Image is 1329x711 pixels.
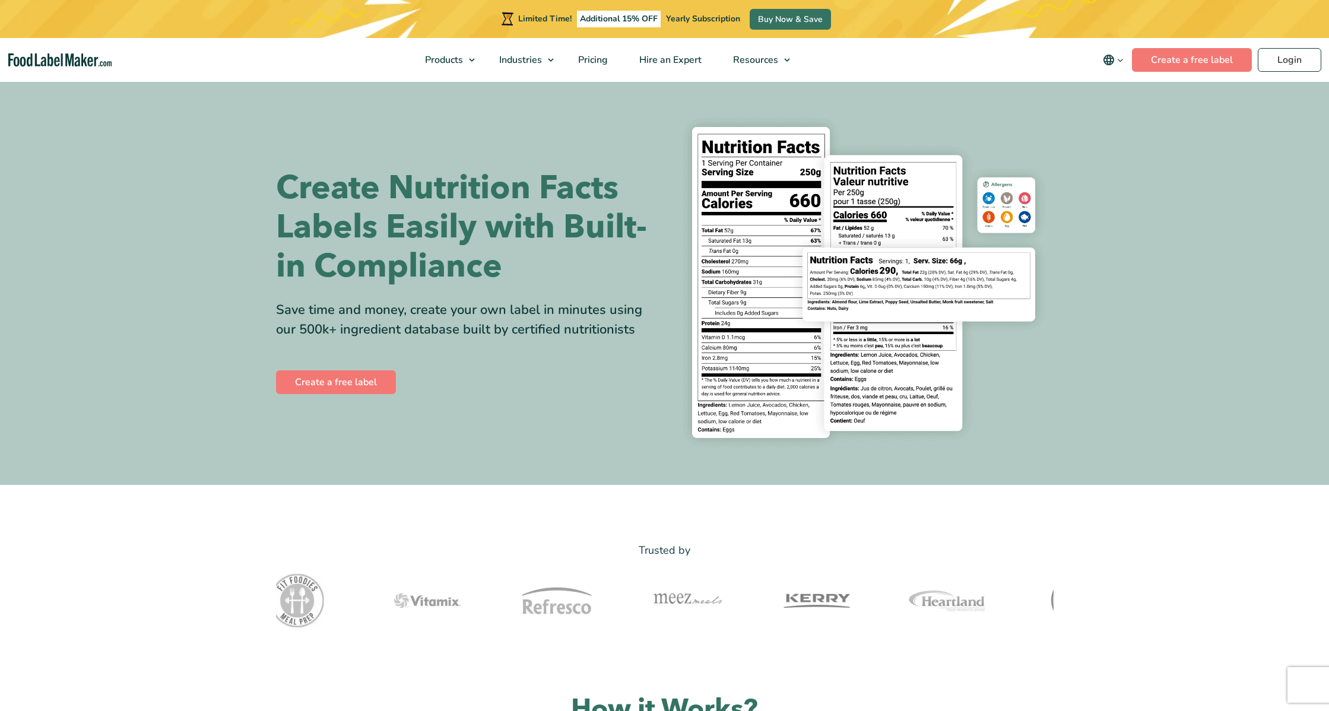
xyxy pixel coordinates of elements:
span: Limited Time! [518,13,572,24]
span: Products [421,53,464,66]
span: Hire an Expert [636,53,703,66]
a: Products [410,38,481,82]
a: Hire an Expert [624,38,715,82]
a: Industries [484,38,560,82]
span: Industries [496,53,543,66]
span: Yearly Subscription [666,13,740,24]
div: Save time and money, create your own label in minutes using our 500k+ ingredient database built b... [276,300,656,339]
a: Create a free label [1132,48,1252,72]
span: Resources [729,53,779,66]
a: Buy Now & Save [750,9,831,30]
a: Create a free label [276,370,396,394]
a: Login [1258,48,1321,72]
a: Pricing [563,38,621,82]
a: Resources [718,38,796,82]
h1: Create Nutrition Facts Labels Easily with Built-in Compliance [276,169,656,286]
p: Trusted by [276,542,1054,559]
span: Additional 15% OFF [577,11,661,27]
span: Pricing [575,53,609,66]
